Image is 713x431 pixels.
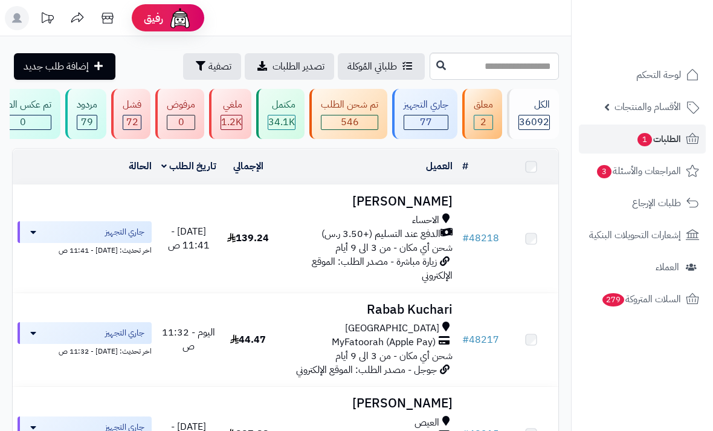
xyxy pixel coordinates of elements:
span: 79 [77,115,97,129]
span: 36092 [519,115,549,129]
span: # [462,231,469,245]
span: MyFatoorah (Apple Pay) [332,335,436,349]
span: تصدير الطلبات [273,59,324,74]
span: المراجعات والأسئلة [596,163,681,180]
a: مرفوض 0 [153,89,207,139]
span: جاري التجهيز [105,226,144,238]
a: إشعارات التحويلات البنكية [579,221,706,250]
button: تصفية [183,53,241,80]
h3: [PERSON_NAME] [280,397,453,410]
a: طلبات الإرجاع [579,189,706,218]
a: إضافة طلب جديد [14,53,115,80]
span: 546 [321,115,378,129]
div: اخر تحديث: [DATE] - 11:32 ص [18,344,152,357]
span: 44.47 [230,332,266,347]
a: العملاء [579,253,706,282]
a: معلق 2 [460,89,505,139]
span: 2 [474,115,492,129]
span: تصفية [208,59,231,74]
a: السلات المتروكة279 [579,285,706,314]
span: [DATE] - 11:41 ص [168,224,210,253]
div: 34132 [268,115,295,129]
span: جوجل - مصدر الطلب: الموقع الإلكتروني [296,363,437,377]
div: ملغي [221,98,242,112]
a: الإجمالي [233,159,263,173]
div: الكل [518,98,550,112]
span: إضافة طلب جديد [24,59,89,74]
div: 1159 [221,115,242,129]
img: ai-face.png [168,6,192,30]
a: # [462,159,468,173]
span: الدفع عند التسليم (+3.50 ر.س) [321,227,440,241]
span: العيص [415,416,439,430]
span: شحن أي مكان - من 3 الى 9 أيام [335,349,453,363]
a: العميل [426,159,453,173]
div: مرفوض [167,98,195,112]
span: طلباتي المُوكلة [347,59,397,74]
a: تحديثات المنصة [32,6,62,33]
span: طلبات الإرجاع [632,195,681,212]
a: تاريخ الطلب [161,159,216,173]
span: 0 [167,115,195,129]
span: 139.24 [227,231,269,245]
span: العملاء [656,259,679,276]
span: [GEOGRAPHIC_DATA] [345,322,439,335]
h3: Rabab Kuchari [280,303,453,317]
span: 3 [597,165,611,178]
span: شحن أي مكان - من 3 الى 9 أيام [335,241,453,255]
span: الاحساء [412,213,439,227]
span: زيارة مباشرة - مصدر الطلب: الموقع الإلكتروني [312,254,453,283]
div: اخر تحديث: [DATE] - 11:41 ص [18,243,152,256]
span: رفيق [144,11,163,25]
a: المراجعات والأسئلة3 [579,157,706,186]
span: إشعارات التحويلات البنكية [589,227,681,244]
span: 77 [404,115,448,129]
span: اليوم - 11:32 ص [162,325,215,354]
a: فشل 72 [109,89,153,139]
a: الحالة [129,159,152,173]
span: الطلبات [636,131,681,147]
a: #48217 [462,332,499,347]
a: #48218 [462,231,499,245]
span: جاري التجهيز [105,327,144,339]
a: طلباتي المُوكلة [338,53,425,80]
span: # [462,332,469,347]
div: مردود [77,98,97,112]
h3: [PERSON_NAME] [280,195,453,209]
a: مردود 79 [63,89,109,139]
a: جاري التجهيز 77 [390,89,460,139]
span: 1.2K [221,115,242,129]
span: 72 [123,115,141,129]
span: لوحة التحكم [636,66,681,83]
div: معلق [474,98,493,112]
div: مكتمل [268,98,295,112]
a: تم شحن الطلب 546 [307,89,390,139]
span: السلات المتروكة [601,291,681,308]
a: لوحة التحكم [579,60,706,89]
span: 34.1K [268,115,295,129]
a: الكل36092 [505,89,561,139]
div: جاري التجهيز [404,98,448,112]
a: ملغي 1.2K [207,89,254,139]
div: تم شحن الطلب [321,98,378,112]
a: الطلبات1 [579,125,706,154]
span: 279 [602,293,624,306]
span: الأقسام والمنتجات [615,99,681,115]
div: فشل [123,98,141,112]
span: 1 [637,133,652,146]
a: تصدير الطلبات [245,53,334,80]
a: مكتمل 34.1K [254,89,307,139]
